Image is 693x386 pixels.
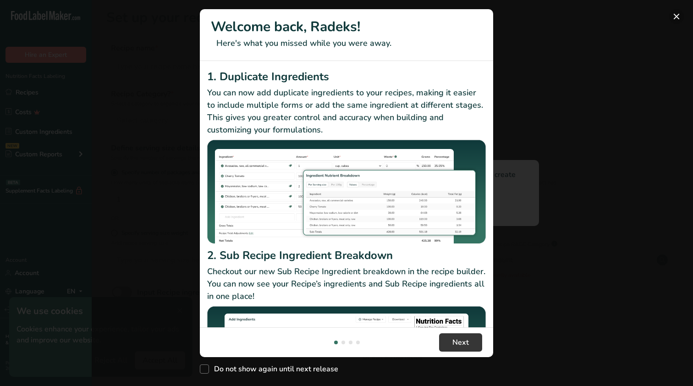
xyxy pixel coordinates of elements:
button: Next [439,333,482,352]
p: Here's what you missed while you were away. [211,37,482,50]
h1: Welcome back, Radeks! [211,17,482,37]
h2: 2. Sub Recipe Ingredient Breakdown [207,247,486,264]
p: You can now add duplicate ingredients to your recipes, making it easier to include multiple forms... [207,87,486,136]
span: Next [452,337,469,348]
span: Do not show again until next release [209,364,338,374]
p: Checkout our new Sub Recipe Ingredient breakdown in the recipe builder. You can now see your Reci... [207,265,486,303]
img: Duplicate Ingredients [207,140,486,244]
h2: 1. Duplicate Ingredients [207,68,486,85]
